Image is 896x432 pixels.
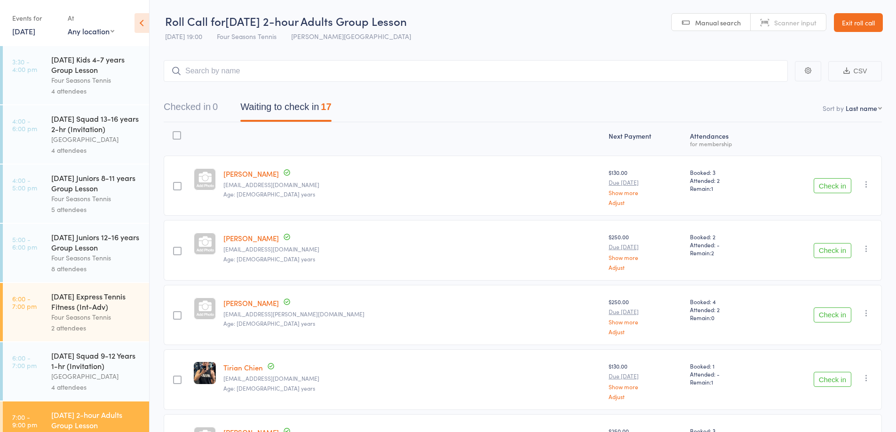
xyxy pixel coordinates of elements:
[609,233,682,270] div: $250.00
[51,145,141,156] div: 4 attendees
[225,13,407,29] span: [DATE] 2-hour Adults Group Lesson
[12,295,37,310] time: 6:00 - 7:00 pm
[711,184,713,192] span: 1
[223,311,601,317] small: Cheok.kenny@gmail.com
[609,189,682,196] a: Show more
[213,102,218,112] div: 0
[609,362,682,399] div: $130.00
[690,141,762,147] div: for membership
[690,314,762,322] span: Remain:
[12,176,37,191] time: 4:00 - 5:00 pm
[223,298,279,308] a: [PERSON_NAME]
[609,319,682,325] a: Show more
[814,178,851,193] button: Check in
[609,243,682,250] small: Due [DATE]
[814,372,851,387] button: Check in
[814,243,851,258] button: Check in
[3,105,149,164] a: 4:00 -6:00 pm[DATE] Squad 13-16 years 2-hr (Invitation)[GEOGRAPHIC_DATA]4 attendees
[12,58,37,73] time: 3:30 - 4:00 pm
[12,26,35,36] a: [DATE]
[690,378,762,386] span: Remain:
[223,190,315,198] span: Age: [DEMOGRAPHIC_DATA] years
[51,75,141,86] div: Four Seasons Tennis
[609,329,682,335] a: Adjust
[711,249,714,257] span: 2
[690,184,762,192] span: Remain:
[164,60,788,82] input: Search by name
[51,350,141,371] div: [DATE] Squad 9-12 Years 1-hr (Invitation)
[695,18,741,27] span: Manual search
[814,307,851,322] button: Check in
[846,103,877,113] div: Last name
[609,254,682,260] a: Show more
[12,354,37,369] time: 6:00 - 7:00 pm
[609,393,682,400] a: Adjust
[51,54,141,75] div: [DATE] Kids 4-7 years Group Lesson
[690,306,762,314] span: Attended: 2
[68,26,114,36] div: Any location
[165,13,225,29] span: Roll Call for
[194,362,216,384] img: image1742469063.png
[609,168,682,205] div: $130.00
[690,241,762,249] span: Attended: -
[834,13,883,32] a: Exit roll call
[823,103,844,113] label: Sort by
[51,371,141,382] div: [GEOGRAPHIC_DATA]
[12,236,37,251] time: 5:00 - 6:00 pm
[223,255,315,263] span: Age: [DEMOGRAPHIC_DATA] years
[164,97,218,122] button: Checked in0
[51,312,141,322] div: Four Seasons Tennis
[690,362,762,370] span: Booked: 1
[609,264,682,270] a: Adjust
[609,308,682,315] small: Due [DATE]
[240,97,331,122] button: Waiting to check in17
[51,86,141,96] div: 4 attendees
[223,362,263,372] a: Tirian Chien
[223,246,601,252] small: surenchand@hotmail.com
[711,378,713,386] span: 1
[217,31,277,41] span: Four Seasons Tennis
[12,413,37,428] time: 7:00 - 9:00 pm
[12,10,58,26] div: Events for
[690,298,762,306] span: Booked: 4
[51,382,141,393] div: 4 attendees
[609,384,682,390] a: Show more
[51,322,141,333] div: 2 attendees
[51,232,141,252] div: [DATE] Juniors 12-16 years Group Lesson
[3,165,149,223] a: 4:00 -5:00 pm[DATE] Juniors 8-11 years Group LessonFour Seasons Tennis5 attendees
[51,193,141,204] div: Four Seasons Tennis
[828,61,882,81] button: CSV
[774,18,817,27] span: Scanner input
[3,46,149,104] a: 3:30 -4:00 pm[DATE] Kids 4-7 years Group LessonFour Seasons Tennis4 attendees
[609,199,682,205] a: Adjust
[321,102,331,112] div: 17
[609,373,682,379] small: Due [DATE]
[223,375,601,382] small: Tirian.chien@gmail.com
[3,342,149,401] a: 6:00 -7:00 pm[DATE] Squad 9-12 Years 1-hr (Invitation)[GEOGRAPHIC_DATA]4 attendees
[605,126,686,151] div: Next Payment
[51,173,141,193] div: [DATE] Juniors 8-11 years Group Lesson
[609,298,682,335] div: $250.00
[3,224,149,282] a: 5:00 -6:00 pm[DATE] Juniors 12-16 years Group LessonFour Seasons Tennis8 attendees
[68,10,114,26] div: At
[223,181,601,188] small: nathanalbanesessc@gmail.com
[51,409,141,430] div: [DATE] 2-hour Adults Group Lesson
[223,384,315,392] span: Age: [DEMOGRAPHIC_DATA] years
[223,319,315,327] span: Age: [DEMOGRAPHIC_DATA] years
[12,117,37,132] time: 4:00 - 6:00 pm
[51,263,141,274] div: 8 attendees
[690,370,762,378] span: Attended: -
[51,252,141,263] div: Four Seasons Tennis
[3,283,149,341] a: 6:00 -7:00 pm[DATE] Express Tennis Fitness (Int-Adv)Four Seasons Tennis2 attendees
[51,134,141,145] div: [GEOGRAPHIC_DATA]
[690,176,762,184] span: Attended: 2
[711,314,714,322] span: 0
[690,168,762,176] span: Booked: 3
[223,169,279,179] a: [PERSON_NAME]
[51,204,141,215] div: 5 attendees
[165,31,202,41] span: [DATE] 19:00
[690,233,762,241] span: Booked: 2
[51,113,141,134] div: [DATE] Squad 13-16 years 2-hr (Invitation)
[609,179,682,186] small: Due [DATE]
[291,31,411,41] span: [PERSON_NAME][GEOGRAPHIC_DATA]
